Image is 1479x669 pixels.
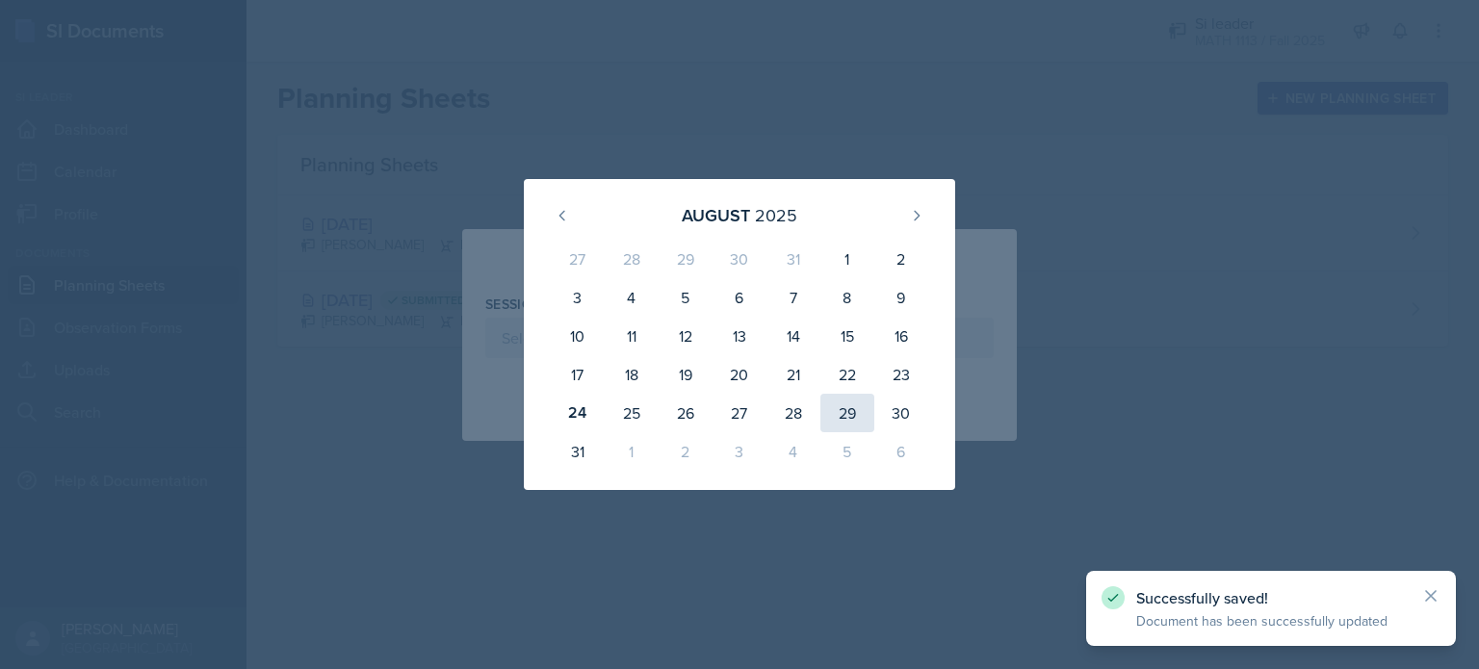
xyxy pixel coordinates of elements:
[682,202,750,228] div: August
[659,278,713,317] div: 5
[766,317,820,355] div: 14
[820,278,874,317] div: 8
[766,240,820,278] div: 31
[713,317,766,355] div: 13
[1136,611,1406,630] p: Document has been successfully updated
[820,432,874,471] div: 5
[659,240,713,278] div: 29
[551,317,605,355] div: 10
[874,355,928,394] div: 23
[659,394,713,432] div: 26
[755,202,797,228] div: 2025
[820,355,874,394] div: 22
[551,355,605,394] div: 17
[605,394,659,432] div: 25
[659,355,713,394] div: 19
[713,394,766,432] div: 27
[766,278,820,317] div: 7
[713,432,766,471] div: 3
[713,278,766,317] div: 6
[605,355,659,394] div: 18
[766,432,820,471] div: 4
[605,278,659,317] div: 4
[1136,588,1406,607] p: Successfully saved!
[551,394,605,432] div: 24
[820,240,874,278] div: 1
[874,317,928,355] div: 16
[874,240,928,278] div: 2
[551,240,605,278] div: 27
[766,355,820,394] div: 21
[874,394,928,432] div: 30
[766,394,820,432] div: 28
[551,432,605,471] div: 31
[605,317,659,355] div: 11
[874,278,928,317] div: 9
[659,432,713,471] div: 2
[605,432,659,471] div: 1
[659,317,713,355] div: 12
[713,240,766,278] div: 30
[874,432,928,471] div: 6
[820,317,874,355] div: 15
[605,240,659,278] div: 28
[713,355,766,394] div: 20
[820,394,874,432] div: 29
[551,278,605,317] div: 3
